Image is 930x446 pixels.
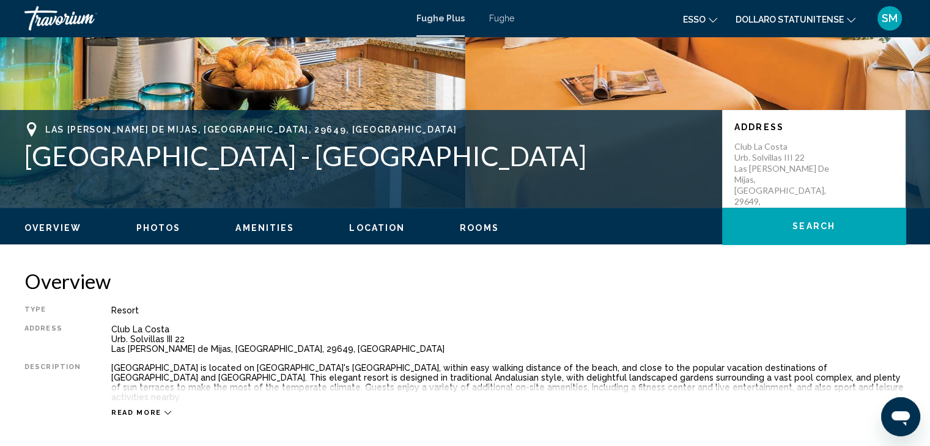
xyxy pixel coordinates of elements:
[349,222,405,233] button: Location
[111,409,161,417] span: Read more
[24,222,81,233] button: Overview
[683,10,717,28] button: Cambia lingua
[881,397,920,436] iframe: Pulsante per aprire la finestra di messaggistica
[111,324,906,354] div: Club La Costa Urb. Solvillas III 22 Las [PERSON_NAME] de Mijas, [GEOGRAPHIC_DATA], 29649, [GEOGRA...
[874,5,906,31] button: Menu utente
[882,12,898,24] font: SM
[24,305,81,315] div: Type
[460,223,499,233] span: Rooms
[111,363,906,402] div: [GEOGRAPHIC_DATA] is located on [GEOGRAPHIC_DATA]'s [GEOGRAPHIC_DATA], within easy walking distan...
[235,223,294,233] span: Amenities
[349,223,405,233] span: Location
[24,140,710,172] h1: [GEOGRAPHIC_DATA] - [GEOGRAPHIC_DATA]
[24,324,81,354] div: Address
[24,6,404,31] a: Travorio
[683,15,706,24] font: esso
[24,363,81,402] div: Description
[736,15,844,24] font: Dollaro statunitense
[489,13,514,23] a: Fughe
[111,305,906,315] div: Resort
[722,208,906,244] button: Search
[416,13,465,23] a: Fughe Plus
[734,141,832,218] p: Club La Costa Urb. Solvillas III 22 Las [PERSON_NAME] de Mijas, [GEOGRAPHIC_DATA], 29649, [GEOGRA...
[111,408,171,417] button: Read more
[24,269,906,293] h2: Overview
[24,223,81,233] span: Overview
[460,222,499,233] button: Rooms
[45,125,457,134] span: Las [PERSON_NAME] de Mijas, [GEOGRAPHIC_DATA], 29649, [GEOGRAPHIC_DATA]
[792,222,835,232] span: Search
[734,122,893,132] p: Address
[136,223,181,233] span: Photos
[235,222,294,233] button: Amenities
[736,10,855,28] button: Cambia valuta
[136,222,181,233] button: Photos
